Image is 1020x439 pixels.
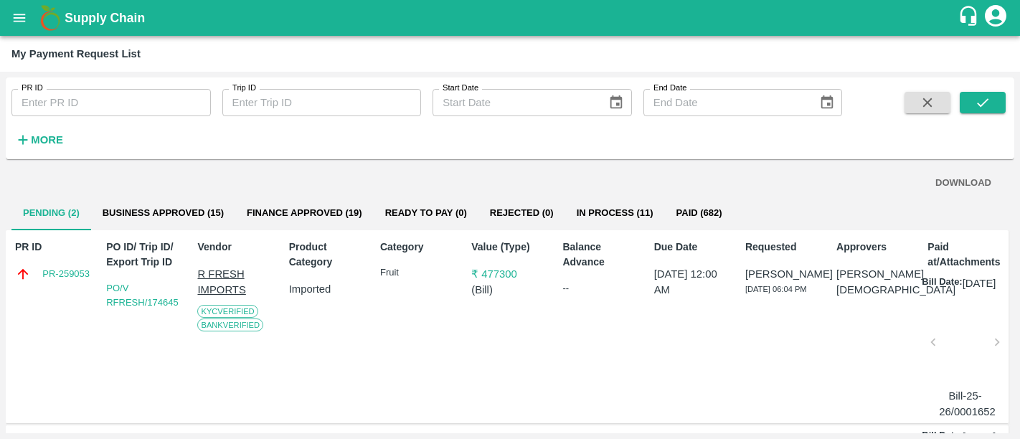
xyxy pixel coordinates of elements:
p: Fruit [380,266,458,280]
p: Due Date [654,240,732,255]
button: In Process (11) [565,196,665,230]
p: Category [380,240,458,255]
span: [DATE] 06:04 PM [745,285,807,293]
img: logo [36,4,65,32]
div: account of current user [983,3,1009,33]
p: Paid at/Attachments [927,240,1005,270]
p: [PERSON_NAME] [745,266,823,282]
input: Enter Trip ID [222,89,422,116]
p: [DATE] 12:00 AM [654,266,732,298]
label: PR ID [22,82,43,94]
p: Bill-25-26/0001652 [939,388,991,420]
button: Pending (2) [11,196,91,230]
div: customer-support [958,5,983,31]
input: Start Date [433,89,597,116]
p: Approvers [836,240,914,255]
button: More [11,128,67,152]
input: End Date [643,89,808,116]
p: Imported [289,281,367,297]
strong: More [31,134,63,146]
p: Value (Type) [471,240,549,255]
button: Paid (682) [665,196,734,230]
a: PO/V RFRESH/174645 [106,283,178,308]
input: Enter PR ID [11,89,211,116]
p: Bill Date: [922,275,962,291]
p: [PERSON_NAME][DEMOGRAPHIC_DATA] [836,266,914,298]
p: Vendor [197,240,275,255]
button: DOWNLOAD [930,171,997,196]
label: Trip ID [232,82,256,94]
span: KYC Verified [197,305,258,318]
button: Choose date [603,89,630,116]
button: Finance Approved (19) [235,196,374,230]
span: Bank Verified [197,318,263,331]
p: ₹ 477300 [471,266,549,282]
p: Requested [745,240,823,255]
a: Supply Chain [65,8,958,28]
p: PO ID/ Trip ID/ Export Trip ID [106,240,184,270]
button: Choose date [813,89,841,116]
b: Supply Chain [65,11,145,25]
div: -- [562,281,640,296]
label: Start Date [443,82,478,94]
label: End Date [653,82,686,94]
p: ( Bill ) [471,282,549,298]
p: [DATE] [963,275,996,291]
button: Ready To Pay (0) [374,196,478,230]
p: Balance Advance [562,240,640,270]
div: My Payment Request List [11,44,141,63]
button: Business Approved (15) [91,196,235,230]
p: Product Category [289,240,367,270]
button: open drawer [3,1,36,34]
p: R FRESH IMPORTS [197,266,275,298]
a: PR-259053 [42,267,90,281]
button: Rejected (0) [478,196,565,230]
p: PR ID [15,240,93,255]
